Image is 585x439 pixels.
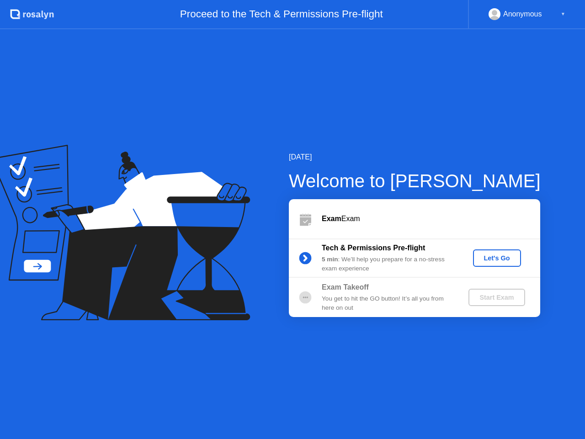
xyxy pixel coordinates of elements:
[473,249,521,267] button: Let's Go
[468,289,525,306] button: Start Exam
[289,152,541,163] div: [DATE]
[322,244,425,252] b: Tech & Permissions Pre-flight
[289,167,541,195] div: Welcome to [PERSON_NAME]
[322,213,540,224] div: Exam
[322,256,338,263] b: 5 min
[477,254,517,262] div: Let's Go
[503,8,542,20] div: Anonymous
[322,255,453,274] div: : We’ll help you prepare for a no-stress exam experience
[322,215,341,222] b: Exam
[472,294,521,301] div: Start Exam
[561,8,565,20] div: ▼
[322,283,369,291] b: Exam Takeoff
[322,294,453,313] div: You get to hit the GO button! It’s all you from here on out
